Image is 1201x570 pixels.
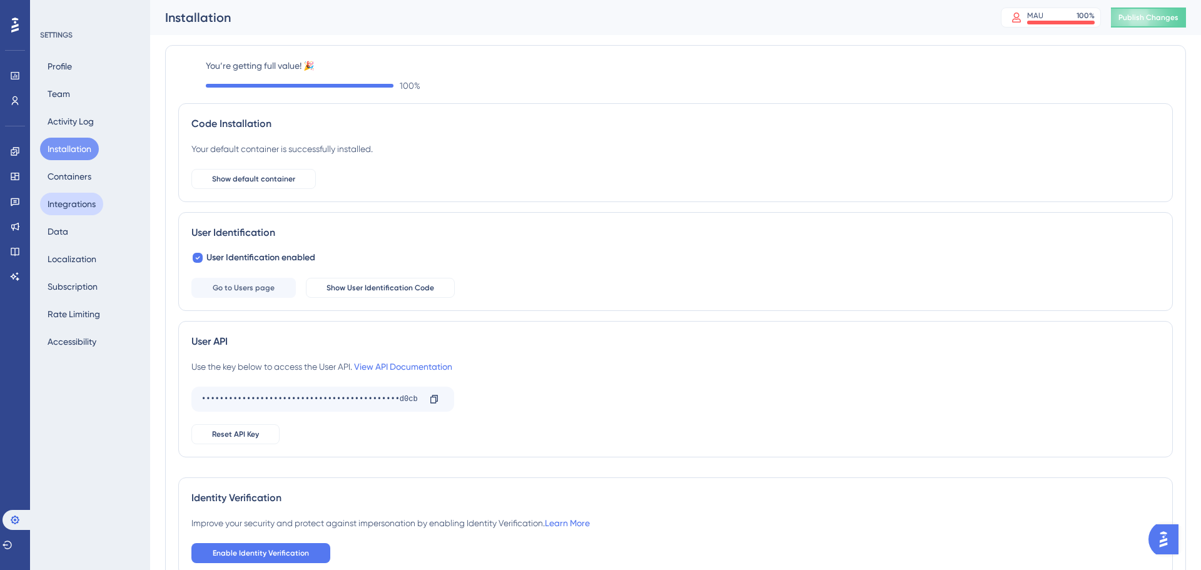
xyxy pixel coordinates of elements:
[40,138,99,160] button: Installation
[40,303,108,325] button: Rate Limiting
[1111,8,1186,28] button: Publish Changes
[545,518,590,528] a: Learn More
[1027,11,1043,21] div: MAU
[165,9,970,26] div: Installation
[212,174,295,184] span: Show default container
[191,543,330,563] button: Enable Identity Verification
[191,278,296,298] button: Go to Users page
[40,248,104,270] button: Localization
[191,116,1160,131] div: Code Installation
[206,250,315,265] span: User Identification enabled
[354,362,452,372] a: View API Documentation
[213,548,309,558] span: Enable Identity Verification
[1118,13,1178,23] span: Publish Changes
[191,169,316,189] button: Show default container
[40,220,76,243] button: Data
[191,359,452,374] div: Use the key below to access the User API.
[40,110,101,133] button: Activity Log
[212,429,259,439] span: Reset API Key
[400,78,420,93] span: 100 %
[191,334,1160,349] div: User API
[40,30,141,40] div: SETTINGS
[8,3,85,18] span: User Identification
[40,193,103,215] button: Integrations
[191,225,1160,240] div: User Identification
[1148,521,1186,558] iframe: UserGuiding AI Assistant Launcher
[40,330,104,353] button: Accessibility
[40,275,105,298] button: Subscription
[191,141,373,156] div: Your default container is successfully installed.
[191,491,1160,506] div: Identity Verification
[1077,11,1095,21] div: 100 %
[40,55,79,78] button: Profile
[213,283,275,293] span: Go to Users page
[94,6,98,16] div: 3
[327,283,434,293] span: Show User Identification Code
[40,83,78,105] button: Team
[40,165,99,188] button: Containers
[206,58,1173,73] label: You’re getting full value! 🎉
[191,424,280,444] button: Reset API Key
[306,278,455,298] button: Show User Identification Code
[201,389,419,409] div: ••••••••••••••••••••••••••••••••••••••••••••d0cb
[191,516,590,531] div: Improve your security and protect against impersonation by enabling Identity Verification.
